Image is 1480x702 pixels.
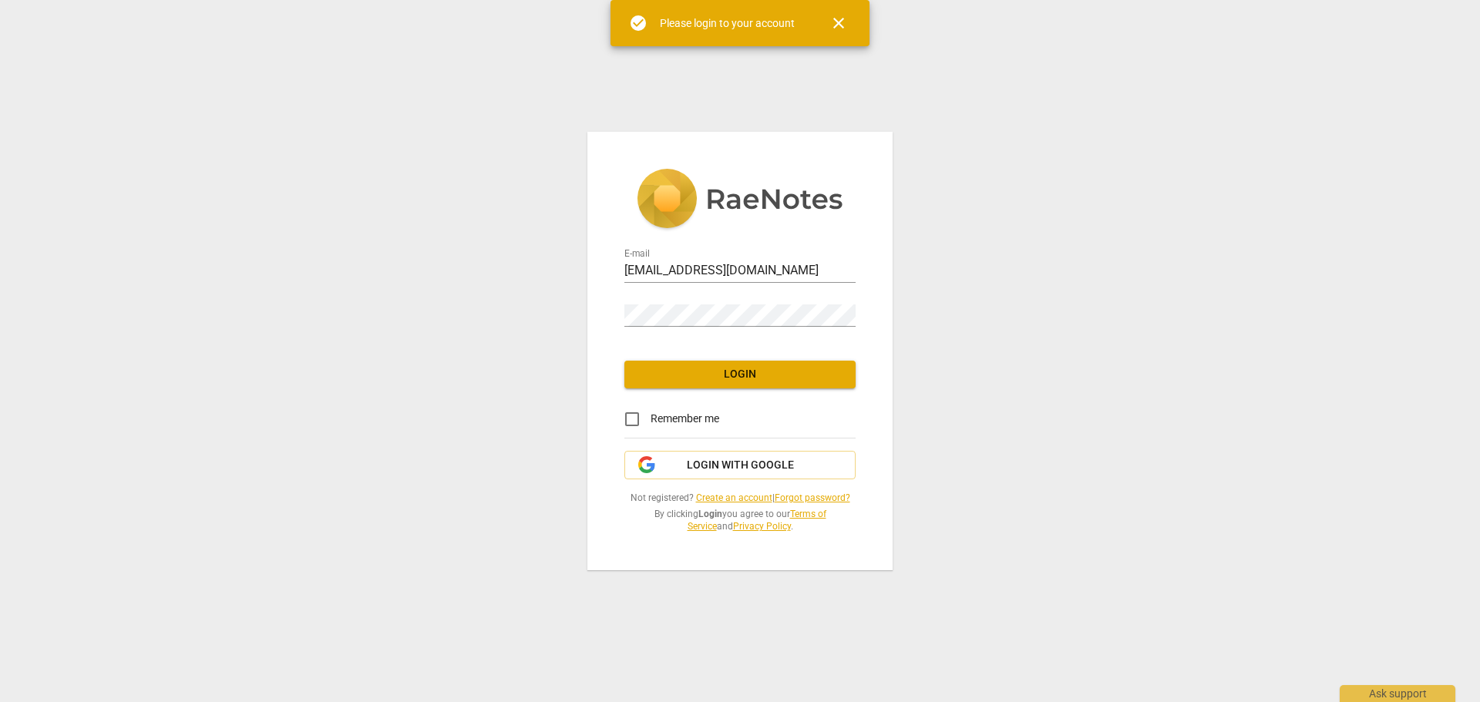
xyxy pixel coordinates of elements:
a: Create an account [696,492,772,503]
img: 5ac2273c67554f335776073100b6d88f.svg [637,169,843,232]
a: Privacy Policy [733,521,791,532]
span: Not registered? | [624,492,856,505]
span: Login with Google [687,458,794,473]
b: Login [698,509,722,519]
span: Remember me [651,411,719,427]
span: Login [637,367,843,382]
span: By clicking you agree to our and . [624,508,856,533]
label: E-mail [624,249,650,258]
button: Close [820,5,857,42]
span: check_circle [629,14,647,32]
a: Terms of Service [688,509,826,532]
button: Login with Google [624,451,856,480]
button: Login [624,361,856,388]
a: Forgot password? [775,492,850,503]
div: Please login to your account [660,15,795,32]
div: Ask support [1340,685,1455,702]
span: close [829,14,848,32]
